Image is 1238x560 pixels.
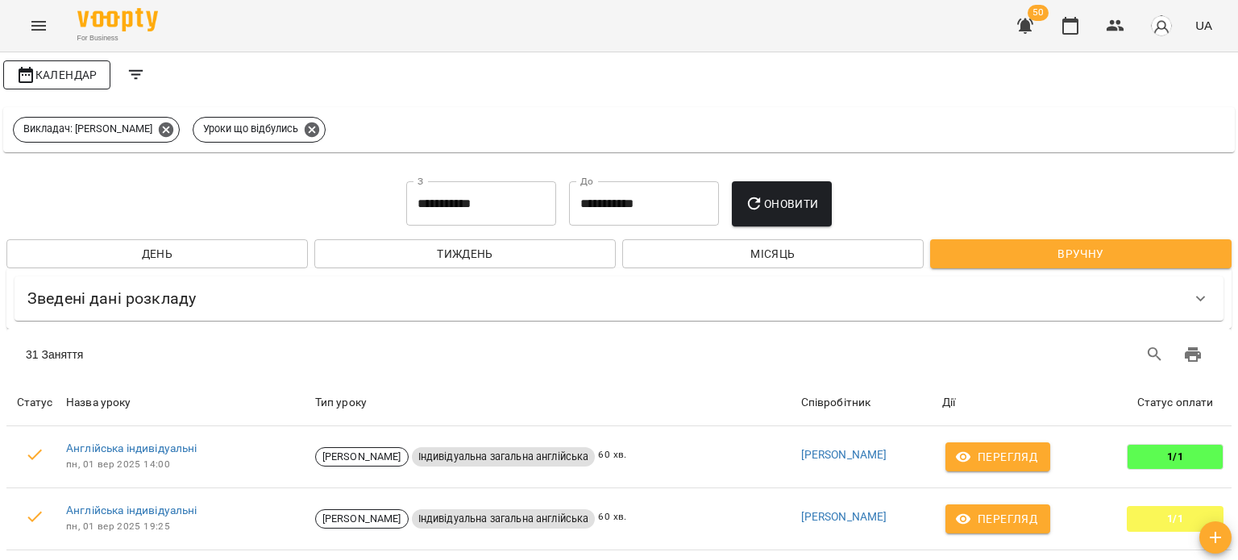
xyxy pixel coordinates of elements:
[1189,10,1219,40] button: UA
[16,65,98,85] span: Календар
[945,442,1050,471] button: Перегляд
[19,6,58,45] button: Menu
[66,519,309,535] span: пн, 01 вер 2025 19:25
[66,457,309,473] span: пн, 01 вер 2025 14:00
[316,450,408,464] span: [PERSON_NAME]
[193,122,308,136] span: Уроки що відбулись
[598,447,626,467] span: 60 хв.
[315,393,795,413] div: Тип уроку
[1161,450,1189,464] span: 1/1
[635,244,911,263] span: Місяць
[801,447,887,463] a: [PERSON_NAME]
[1150,15,1173,37] img: avatar_s.png
[1161,512,1189,526] span: 1/1
[801,393,936,413] div: Співробітник
[958,509,1037,529] span: Перегляд
[26,346,609,363] div: 31 Заняття
[13,117,180,143] div: Викладач: [PERSON_NAME]
[930,239,1232,268] button: Вручну
[1174,335,1212,374] button: Друк
[958,447,1037,467] span: Перегляд
[66,393,309,413] div: Назва уроку
[412,450,596,464] span: Індивідуальна загальна англійська
[6,329,1232,380] div: Table Toolbar
[14,122,162,136] span: Викладач: [PERSON_NAME]
[945,504,1050,533] button: Перегляд
[193,117,326,143] div: Уроки що відбулись
[943,244,1219,263] span: Вручну
[412,512,596,526] span: Індивідуальна загальна англійська
[7,393,62,413] div: Статус
[1199,521,1232,554] button: Створити урок
[745,194,818,214] span: Оновити
[6,239,308,268] button: День
[1122,393,1228,413] div: Статус оплати
[27,286,196,311] h6: Зведені дані розкладу
[66,442,197,454] a: Англійська індивідуальні
[598,509,626,529] span: 60 хв.
[316,512,408,526] span: [PERSON_NAME]
[19,244,295,263] span: День
[314,239,616,268] button: Тиждень
[15,276,1223,321] div: Зведені дані розкладу
[801,509,887,525] a: [PERSON_NAME]
[1136,335,1174,374] button: Search
[3,60,110,89] button: Календар
[77,33,158,44] span: For Business
[77,8,158,31] img: Voopty Logo
[732,181,831,226] button: Оновити
[942,393,1115,413] div: Дії
[327,244,603,263] span: Тиждень
[66,504,197,516] a: Англійська індивідуальні
[1028,5,1049,21] span: 50
[622,239,924,268] button: Місяць
[117,56,156,94] button: Filters
[1195,17,1212,34] span: UA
